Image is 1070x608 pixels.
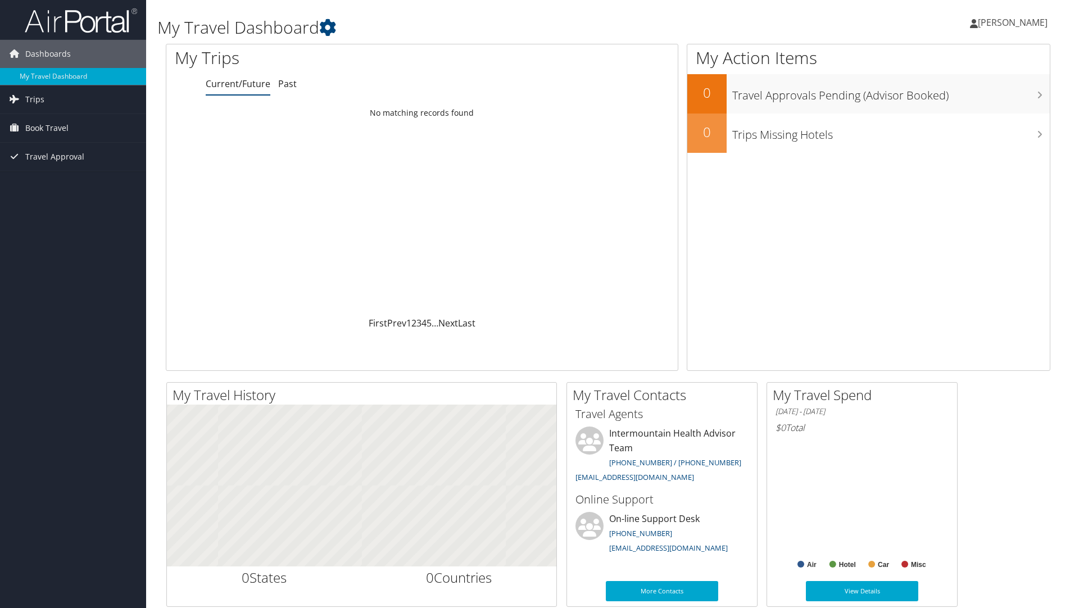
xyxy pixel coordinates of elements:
li: Intermountain Health Advisor Team [570,426,754,487]
a: 0Travel Approvals Pending (Advisor Booked) [687,74,1050,114]
a: [PERSON_NAME] [970,6,1059,39]
a: 1 [406,317,411,329]
a: Next [438,317,458,329]
a: [EMAIL_ADDRESS][DOMAIN_NAME] [575,472,694,482]
a: Last [458,317,475,329]
a: Past [278,78,297,90]
h6: [DATE] - [DATE] [776,406,949,417]
h1: My Travel Dashboard [157,16,758,39]
text: Car [878,561,889,569]
h6: Total [776,421,949,434]
span: $0 [776,421,786,434]
a: 0Trips Missing Hotels [687,114,1050,153]
h2: 0 [687,122,727,142]
h1: My Trips [175,46,456,70]
span: 0 [426,568,434,587]
h2: My Travel Contacts [573,385,757,405]
a: 5 [427,317,432,329]
h2: My Travel Spend [773,385,957,405]
td: No matching records found [166,103,678,123]
span: Book Travel [25,114,69,142]
a: View Details [806,581,918,601]
text: Air [807,561,817,569]
span: Trips [25,85,44,114]
a: 2 [411,317,416,329]
a: [PHONE_NUMBER] / [PHONE_NUMBER] [609,457,741,468]
a: Current/Future [206,78,270,90]
a: More Contacts [606,581,718,601]
span: … [432,317,438,329]
span: Travel Approval [25,143,84,171]
h2: States [175,568,353,587]
h1: My Action Items [687,46,1050,70]
a: [EMAIL_ADDRESS][DOMAIN_NAME] [609,543,728,553]
a: 4 [421,317,427,329]
h2: 0 [687,83,727,102]
li: On-line Support Desk [570,512,754,558]
text: Misc [911,561,926,569]
a: [PHONE_NUMBER] [609,528,672,538]
h3: Travel Approvals Pending (Advisor Booked) [732,82,1050,103]
h3: Travel Agents [575,406,749,422]
h3: Online Support [575,492,749,507]
a: 3 [416,317,421,329]
span: [PERSON_NAME] [978,16,1048,29]
h3: Trips Missing Hotels [732,121,1050,143]
h2: My Travel History [173,385,556,405]
a: Prev [387,317,406,329]
img: airportal-logo.png [25,7,137,34]
h2: Countries [370,568,548,587]
span: Dashboards [25,40,71,68]
span: 0 [242,568,250,587]
a: First [369,317,387,329]
text: Hotel [839,561,856,569]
